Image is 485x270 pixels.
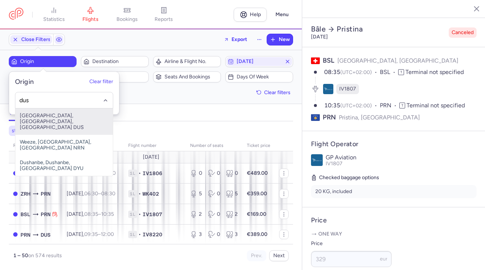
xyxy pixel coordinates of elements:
time: 08:30 [101,191,115,197]
span: New [279,37,290,42]
span: Origin [20,59,74,64]
span: Close Filters [21,37,51,42]
span: Düsseldorf International Airport, Düsseldorf, Germany [41,231,51,239]
span: BSL [21,210,30,218]
span: IV1807 [142,211,162,218]
span: Export [232,37,247,42]
a: flights [72,7,109,23]
div: 0 [208,170,220,177]
span: bookings [116,16,138,23]
span: Clear filters [264,90,290,95]
span: Pristina International, Pristina, Kosovo [21,231,30,239]
div: 5 [190,190,202,197]
a: statistics [36,7,72,23]
div: 0 [190,170,202,177]
span: [DATE] [237,59,282,64]
div: 5 [226,190,238,197]
span: Zurich, Zürich, Switzerland [21,190,30,198]
span: statistics [43,16,65,23]
span: IV1807 [339,85,356,93]
th: Ticket price [242,140,275,151]
span: Days of week [237,74,290,80]
p: One way [311,230,477,238]
span: • [138,190,141,197]
span: PRN [380,101,399,110]
span: eur [380,256,388,262]
span: Pristina, [GEOGRAPHIC_DATA] [339,113,420,122]
a: reports [145,7,182,23]
span: WK402 [142,190,159,197]
th: route [9,140,62,151]
img: GP Aviation logo [311,154,323,166]
button: Clear filter [89,79,113,85]
h2: Bâle Pristina [311,25,446,34]
button: Destination [81,56,149,67]
span: Weeze, [GEOGRAPHIC_DATA], [GEOGRAPHIC_DATA] NRN [15,135,113,155]
span: IV1806 [142,170,162,177]
span: PRN [41,190,51,198]
span: BSL [380,68,398,77]
span: [DATE] [143,154,159,160]
time: 06:30 [84,191,98,197]
span: – [84,231,114,237]
span: [DATE], [67,211,114,217]
span: • [138,211,141,218]
button: Close Filters [9,34,53,45]
span: Terminal not specified [407,102,465,109]
a: Help [234,8,267,22]
strong: €359.00 [247,191,267,197]
button: [DATE] [225,56,293,67]
span: Help [250,12,261,17]
span: Airline & Flight No. [164,59,218,64]
time: [DATE] [311,34,328,40]
strong: €489.00 [247,170,268,176]
div: 2 [226,211,238,218]
div: 0 [226,170,238,177]
input: -searchbox [19,96,109,104]
span: flights [82,16,99,23]
span: 1L [128,211,137,218]
span: IV1807 [326,160,343,167]
span: [DATE], [67,231,114,237]
button: Seats and bookings [153,71,221,82]
div: 2 [190,211,202,218]
button: Days of week [225,71,293,82]
span: (UTC+02:00) [340,103,372,109]
button: Airline & Flight No. [153,56,221,67]
th: Flight number [124,140,186,151]
label: Price [311,239,392,248]
h4: Price [311,216,477,225]
th: number of seats [186,140,242,151]
h5: Origin [15,78,34,86]
span: PRN [323,113,336,122]
button: Origin [9,56,77,67]
span: 1L [128,231,137,238]
span: start: [DATE] [12,127,41,134]
span: – [84,191,115,197]
span: PRN [41,210,51,218]
span: T [398,69,404,75]
span: [GEOGRAPHIC_DATA], [GEOGRAPHIC_DATA], [GEOGRAPHIC_DATA] DUS [15,108,113,135]
figure: IV airline logo [323,84,333,94]
time: 10:35 [101,211,114,217]
li: 20 KG, included [311,185,477,198]
button: Clear filters [254,87,293,98]
time: 08:35 [324,69,340,75]
span: Destination [92,59,146,64]
div: 0 [208,211,220,218]
span: T [399,103,405,108]
span: • [138,231,141,238]
button: New [267,34,293,45]
strong: €169.00 [247,211,266,217]
span: Dushanbe, Dushanbe, [GEOGRAPHIC_DATA] DYU [15,155,113,176]
span: [DATE], [67,191,115,197]
span: 1L [128,170,137,177]
time: 10:35 [324,102,340,109]
a: bookings [109,7,145,23]
h5: Checked baggage options [311,173,477,182]
span: Seats and bookings [164,74,218,80]
span: IV8220 [142,231,162,238]
div: 0 [208,231,220,238]
div: 3 [226,231,238,238]
button: Prev. [247,250,266,261]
